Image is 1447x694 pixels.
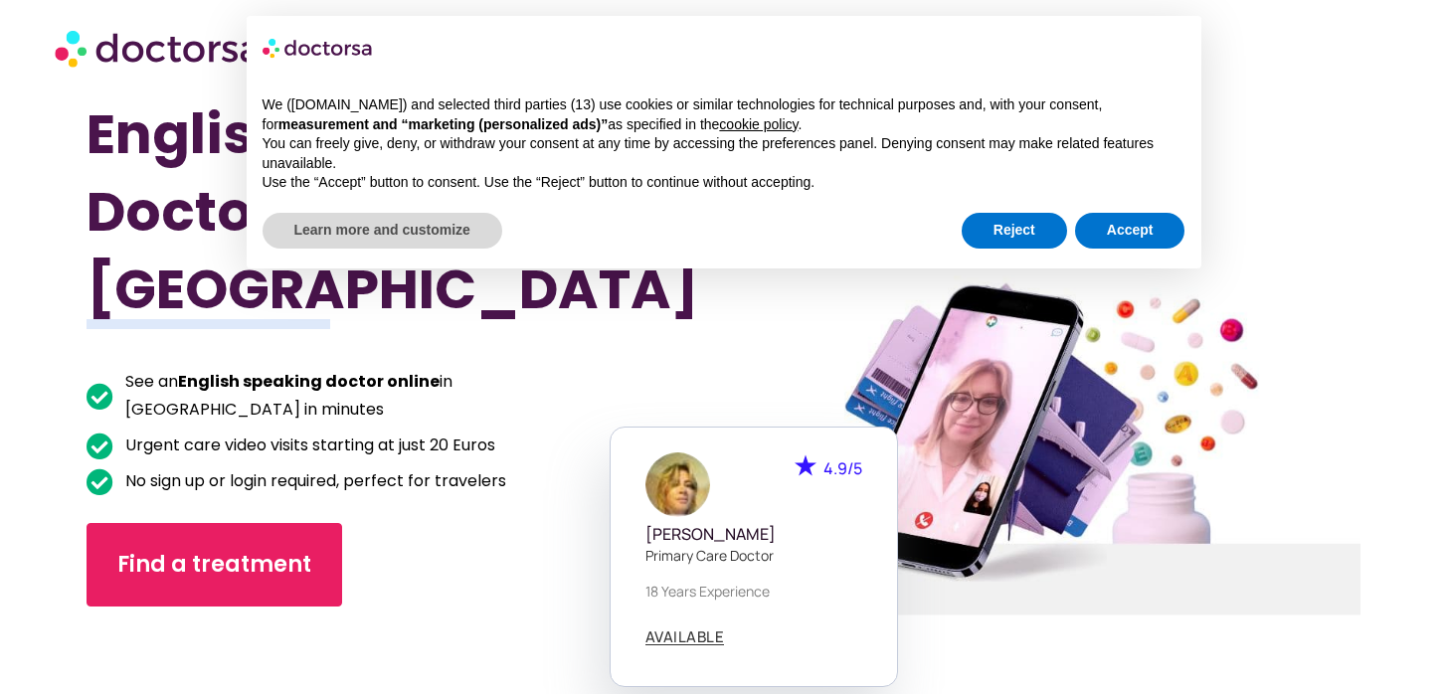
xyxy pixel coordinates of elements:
[962,213,1067,249] button: Reject
[645,525,862,544] h5: [PERSON_NAME]
[120,432,495,459] span: Urgent care video visits starting at just 20 Euros
[263,134,1185,173] p: You can freely give, deny, or withdraw your consent at any time by accessing the preferences pane...
[263,32,374,64] img: logo
[87,95,628,328] h1: English Speaking Doctors in [GEOGRAPHIC_DATA]
[1075,213,1185,249] button: Accept
[823,457,862,479] span: 4.9/5
[719,116,798,132] a: cookie policy
[263,213,502,249] button: Learn more and customize
[117,549,311,581] span: Find a treatment
[263,95,1185,134] p: We ([DOMAIN_NAME]) and selected third parties (13) use cookies or similar technologies for techni...
[645,581,862,602] p: 18 years experience
[645,629,725,644] span: AVAILABLE
[645,629,725,645] a: AVAILABLE
[278,116,608,132] strong: measurement and “marketing (personalized ads)”
[263,173,1185,193] p: Use the “Accept” button to consent. Use the “Reject” button to continue without accepting.
[178,370,440,393] b: English speaking doctor online
[120,368,628,424] span: See an in [GEOGRAPHIC_DATA] in minutes
[87,523,342,607] a: Find a treatment
[120,467,506,495] span: No sign up or login required, perfect for travelers
[645,545,862,566] p: Primary care doctor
